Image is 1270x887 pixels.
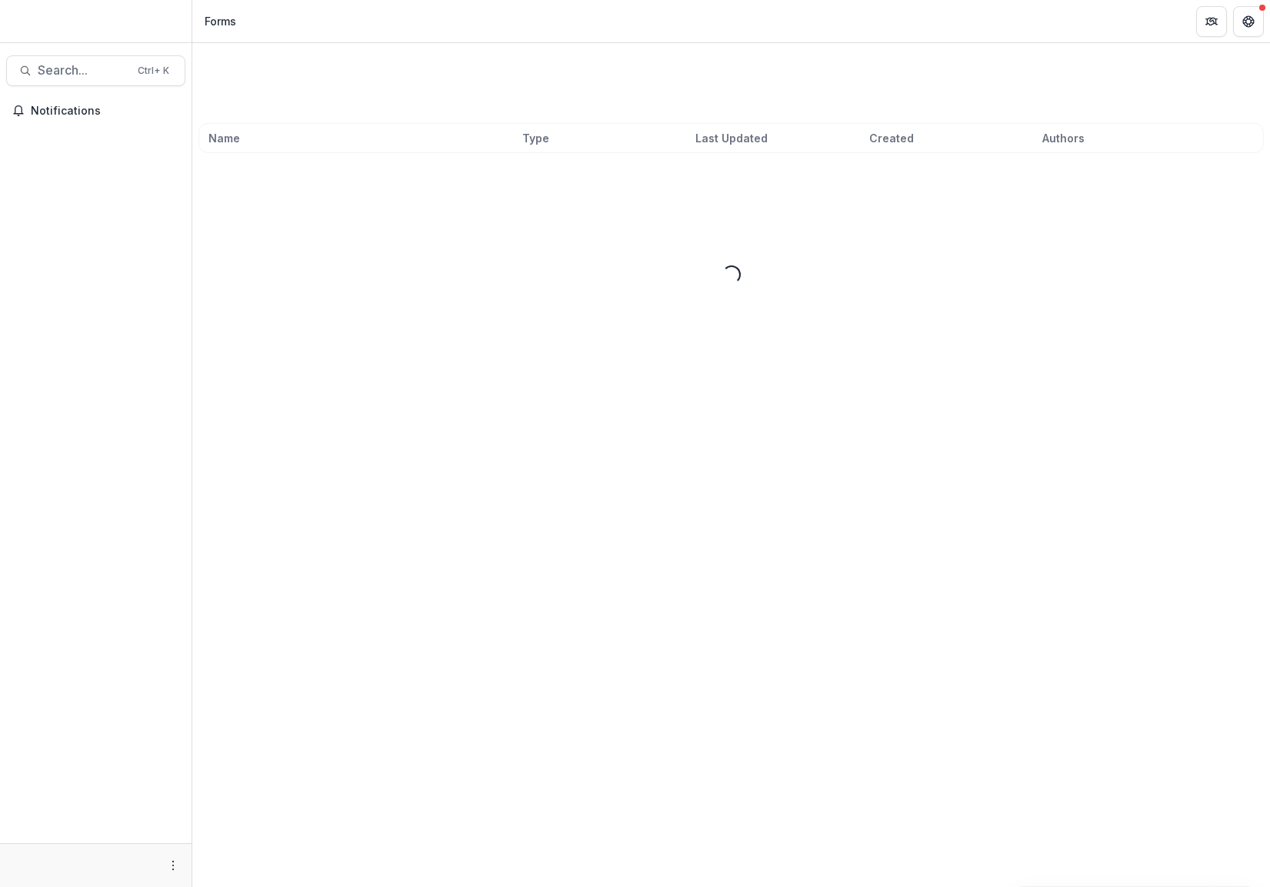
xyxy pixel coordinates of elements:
div: Ctrl + K [135,62,172,79]
button: Partners [1196,6,1227,37]
span: Notifications [31,105,179,118]
span: Created [869,130,914,146]
span: Last Updated [695,130,768,146]
button: Search... [6,55,185,86]
button: Notifications [6,98,185,123]
button: Get Help [1233,6,1264,37]
span: Name [208,130,240,146]
span: Search... [38,63,128,78]
button: More [164,856,182,875]
span: Type [522,130,549,146]
span: Authors [1042,130,1085,146]
div: Forms [205,13,236,29]
nav: breadcrumb [198,10,242,32]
